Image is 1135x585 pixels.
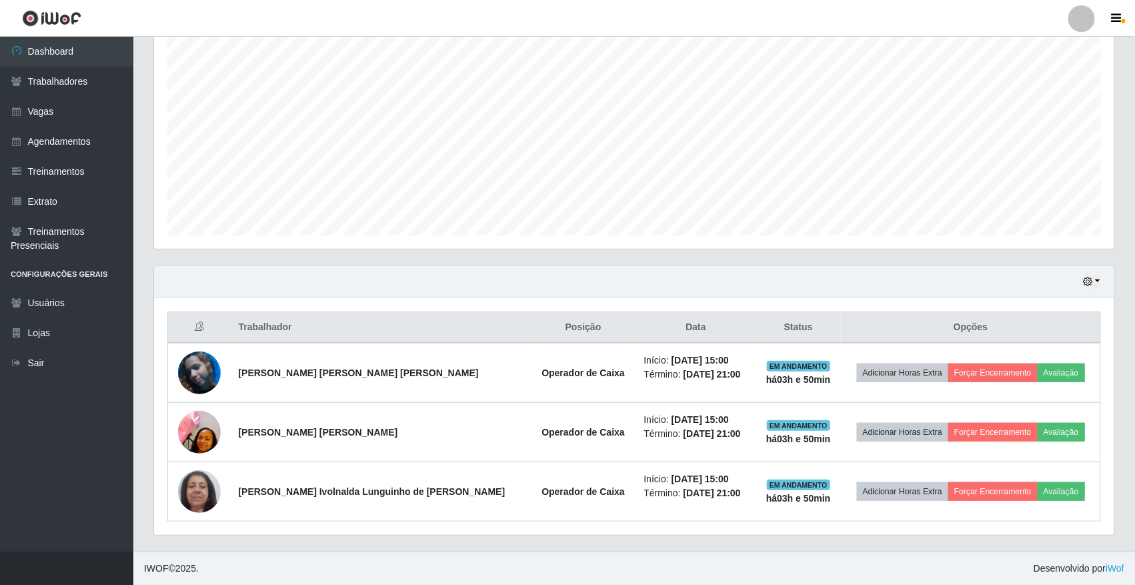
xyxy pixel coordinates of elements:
[541,486,625,497] strong: Operador de Caixa
[144,562,199,576] span: © 2025 .
[22,10,81,27] img: CoreUI Logo
[857,482,948,501] button: Adicionar Horas Extra
[767,480,830,490] span: EM ANDAMENTO
[644,486,748,500] li: Término:
[841,312,1100,344] th: Opções
[531,312,636,344] th: Posição
[644,354,748,368] li: Início:
[684,428,741,439] time: [DATE] 21:00
[178,404,221,460] img: 1699901172433.jpeg
[948,482,1038,501] button: Forçar Encerramento
[1038,482,1085,501] button: Avaliação
[178,335,221,411] img: 1641606905427.jpeg
[1034,562,1124,576] span: Desenvolvido por
[684,369,741,380] time: [DATE] 21:00
[684,488,741,498] time: [DATE] 21:00
[239,368,479,378] strong: [PERSON_NAME] [PERSON_NAME] [PERSON_NAME]
[1038,364,1085,382] button: Avaliação
[178,463,221,520] img: 1709656431175.jpeg
[672,355,729,366] time: [DATE] 15:00
[767,420,830,431] span: EM ANDAMENTO
[672,414,729,425] time: [DATE] 15:00
[644,427,748,441] li: Término:
[766,434,831,444] strong: há 03 h e 50 min
[644,472,748,486] li: Início:
[231,312,531,344] th: Trabalhador
[857,423,948,442] button: Adicionar Horas Extra
[541,427,625,438] strong: Operador de Caixa
[239,486,505,497] strong: [PERSON_NAME] Ivolnalda Lunguinho de [PERSON_NAME]
[756,312,841,344] th: Status
[857,364,948,382] button: Adicionar Horas Extra
[766,374,831,385] strong: há 03 h e 50 min
[1106,563,1124,574] a: iWof
[541,368,625,378] strong: Operador de Caixa
[948,364,1038,382] button: Forçar Encerramento
[239,427,398,438] strong: [PERSON_NAME] [PERSON_NAME]
[672,474,729,484] time: [DATE] 15:00
[948,423,1038,442] button: Forçar Encerramento
[1038,423,1085,442] button: Avaliação
[636,312,756,344] th: Data
[766,493,831,504] strong: há 03 h e 50 min
[644,413,748,427] li: Início:
[767,361,830,372] span: EM ANDAMENTO
[644,368,748,382] li: Término:
[144,563,169,574] span: IWOF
